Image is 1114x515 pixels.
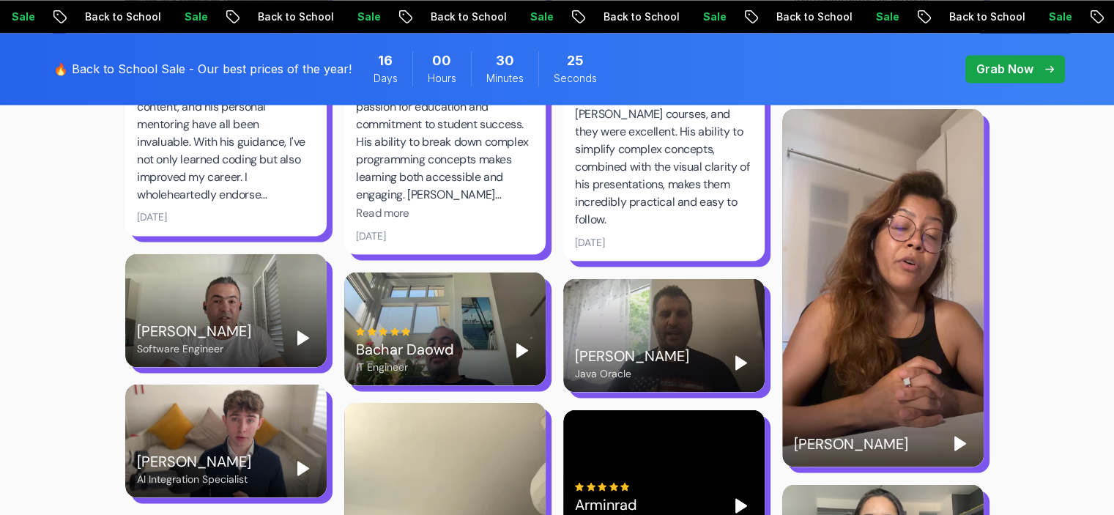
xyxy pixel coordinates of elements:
p: Sale [261,10,308,24]
p: Sale [89,10,135,24]
div: Software Engineer [137,341,251,355]
div: [PERSON_NAME] [575,345,689,366]
div: Arminrad [575,494,637,514]
span: Minutes [486,71,524,86]
p: Sale [607,10,654,24]
p: Sale [780,10,827,24]
span: Days [374,71,398,86]
p: Grab Now [976,60,1033,78]
div: [PERSON_NAME] [137,320,251,341]
span: Hours [428,71,456,86]
div: I’ve already explored some of [PERSON_NAME] courses, and they were excellent. His ability to simp... [575,88,753,229]
div: [DATE] [137,210,167,224]
p: 🔥 Back to School Sale - Our best prices of the year! [53,60,352,78]
div: [PERSON_NAME] teaching style stood out to me. His ability to break down complex concepts, his ded... [137,28,315,204]
button: Play [510,338,534,362]
span: 0 Hours [432,51,451,71]
span: Seconds [554,71,597,86]
button: Play [292,326,315,349]
span: Read more [356,205,409,220]
button: Read more [356,204,409,221]
p: Back to School [680,10,780,24]
p: Back to School [335,10,434,24]
div: [DATE] [356,228,386,242]
div: IT Engineer [356,359,454,374]
button: Play [292,456,315,480]
p: Back to School [508,10,607,24]
span: 16 Days [378,51,393,71]
p: Back to School [853,10,953,24]
div: Bachar Daowd [356,338,454,359]
button: Play [729,351,753,374]
p: Back to School [162,10,261,24]
div: [PERSON_NAME] teaching approach stands out for its clarity and real-world applicability. What set... [356,28,534,204]
div: [PERSON_NAME] [794,433,908,453]
span: 30 Minutes [496,51,514,71]
div: Java Oracle [575,366,689,380]
div: AI Integration Specialist [137,471,251,486]
div: [PERSON_NAME] [137,451,251,471]
p: Sale [434,10,481,24]
span: 25 Seconds [567,51,584,71]
button: Play [948,431,972,455]
div: [DATE] [575,234,605,249]
p: Sale [953,10,1000,24]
